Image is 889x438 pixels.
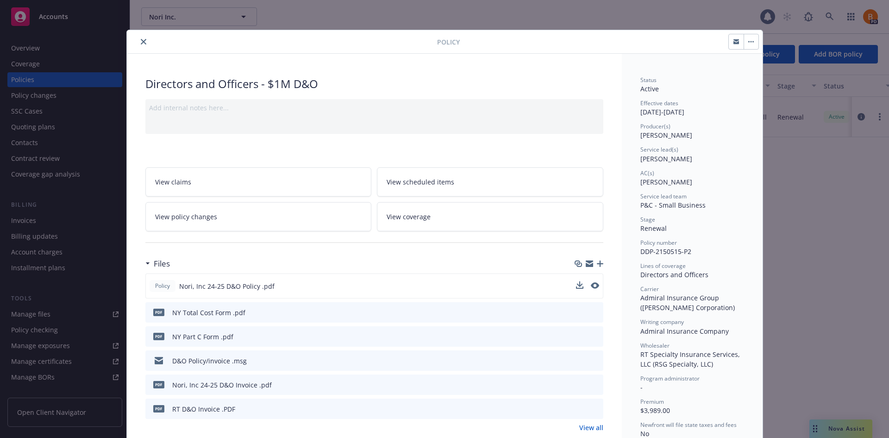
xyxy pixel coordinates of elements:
[576,281,583,289] button: download file
[591,332,600,342] button: preview file
[640,318,684,326] span: Writing company
[172,356,247,366] div: D&O Policy/invoice .msg
[640,99,678,107] span: Effective dates
[640,375,700,382] span: Program administrator
[145,167,372,197] a: View claims
[576,404,584,414] button: download file
[154,258,170,270] h3: Files
[377,167,603,197] a: View scheduled items
[172,308,245,317] div: NY Total Cost Form .pdf
[640,224,667,233] span: Renewal
[640,429,649,438] span: No
[179,281,275,291] span: Nori, Inc 24-25 D&O Policy .pdf
[640,285,659,293] span: Carrier
[149,103,600,113] div: Add internal notes here...
[640,201,706,209] span: P&C - Small Business
[153,309,164,316] span: pdf
[640,169,654,177] span: AC(s)
[640,76,657,84] span: Status
[640,146,678,153] span: Service lead(s)
[145,202,372,231] a: View policy changes
[640,350,742,368] span: RT Specialty Insurance Services, LLC (RSG Specialty, LLC)
[172,332,233,342] div: NY Part C Form .pdf
[153,381,164,388] span: pdf
[145,76,603,92] div: Directors and Officers - $1M D&O
[640,131,692,140] span: [PERSON_NAME]
[591,404,600,414] button: preview file
[640,122,670,130] span: Producer(s)
[387,177,454,187] span: View scheduled items
[640,270,744,279] div: Directors and Officers
[640,178,692,186] span: [PERSON_NAME]
[640,99,744,117] div: [DATE] - [DATE]
[591,380,600,390] button: preview file
[591,281,599,291] button: preview file
[591,308,600,317] button: preview file
[640,293,735,312] span: Admiral Insurance Group ([PERSON_NAME] Corporation)
[437,37,460,47] span: Policy
[172,380,272,390] div: Nori, Inc 24-25 D&O Invoice .pdf
[591,282,599,289] button: preview file
[640,154,692,163] span: [PERSON_NAME]
[576,308,584,317] button: download file
[591,356,600,366] button: preview file
[640,342,670,349] span: Wholesaler
[640,406,670,415] span: $3,989.00
[576,380,584,390] button: download file
[640,192,687,200] span: Service lead team
[387,212,431,222] span: View coverage
[640,216,655,223] span: Stage
[640,84,659,93] span: Active
[576,332,584,342] button: download file
[153,333,164,340] span: pdf
[576,281,583,291] button: download file
[640,421,737,429] span: Newfront will file state taxes and fees
[155,212,217,222] span: View policy changes
[153,282,172,290] span: Policy
[153,405,164,412] span: PDF
[640,383,643,392] span: -
[640,262,686,270] span: Lines of coverage
[145,258,170,270] div: Files
[138,36,149,47] button: close
[576,356,584,366] button: download file
[640,327,729,336] span: Admiral Insurance Company
[377,202,603,231] a: View coverage
[640,239,677,247] span: Policy number
[640,398,664,406] span: Premium
[640,247,691,256] span: DDP-2150515-P2
[155,177,191,187] span: View claims
[172,404,235,414] div: RT D&O Invoice .PDF
[579,423,603,432] a: View all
